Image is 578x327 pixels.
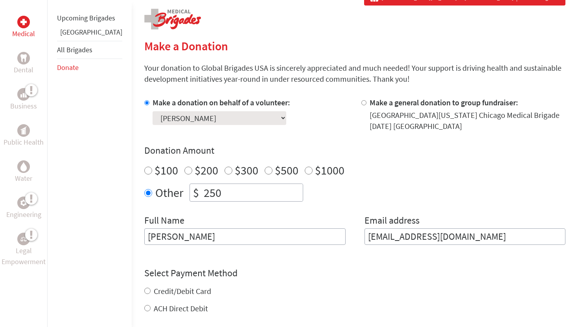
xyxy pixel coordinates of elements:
a: EngineeringEngineering [6,197,41,220]
p: Engineering [6,209,41,220]
a: BusinessBusiness [10,88,37,112]
a: Upcoming Brigades [57,13,115,22]
img: Medical [20,19,27,25]
a: All Brigades [57,45,92,54]
a: DentalDental [14,52,33,75]
div: Business [17,88,30,101]
h4: Donation Amount [144,144,565,157]
img: Business [20,91,27,97]
img: Public Health [20,127,27,134]
p: Public Health [4,137,44,148]
p: Your donation to Global Brigades USA is sincerely appreciated and much needed! Your support is dr... [144,62,565,85]
label: Full Name [144,214,184,228]
a: MedicalMedical [12,16,35,39]
img: Legal Empowerment [20,237,27,241]
img: Dental [20,54,27,62]
label: $500 [275,163,298,178]
p: Business [10,101,37,112]
label: $200 [195,163,218,178]
h2: Make a Donation [144,39,565,53]
a: WaterWater [15,160,32,184]
label: Other [155,184,183,202]
h4: Select Payment Method [144,267,565,279]
div: Dental [17,52,30,64]
a: Donate [57,63,79,72]
div: $ [190,184,202,201]
div: Engineering [17,197,30,209]
p: Medical [12,28,35,39]
img: Water [20,162,27,171]
label: Make a donation on behalf of a volunteer: [153,97,290,107]
li: Panama [57,27,122,41]
div: Medical [17,16,30,28]
img: Engineering [20,200,27,206]
li: Donate [57,59,122,76]
input: Your Email [364,228,566,245]
li: Upcoming Brigades [57,9,122,27]
label: Make a general donation to group fundraiser: [370,97,518,107]
img: logo-medical.png [144,9,201,29]
a: Legal EmpowermentLegal Empowerment [2,233,46,267]
p: Water [15,173,32,184]
label: $100 [155,163,178,178]
div: [GEOGRAPHIC_DATA][US_STATE] Chicago Medical Brigade [DATE] [GEOGRAPHIC_DATA] [370,110,566,132]
p: Legal Empowerment [2,245,46,267]
div: Legal Empowerment [17,233,30,245]
p: Dental [14,64,33,75]
label: Credit/Debit Card [154,286,211,296]
label: Email address [364,214,420,228]
label: $300 [235,163,258,178]
a: Public HealthPublic Health [4,124,44,148]
input: Enter Amount [202,184,303,201]
a: [GEOGRAPHIC_DATA] [60,28,122,37]
div: Public Health [17,124,30,137]
label: $1000 [315,163,344,178]
label: ACH Direct Debit [154,303,208,313]
div: Water [17,160,30,173]
li: All Brigades [57,41,122,59]
input: Enter Full Name [144,228,346,245]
